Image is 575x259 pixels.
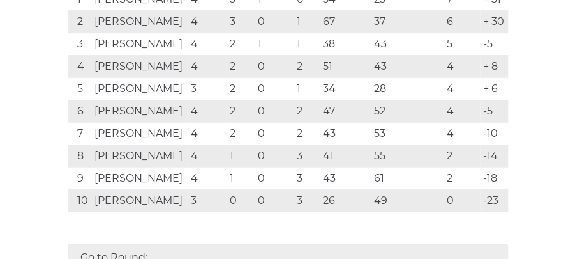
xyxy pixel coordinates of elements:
td: 26 [320,189,371,212]
td: [PERSON_NAME] [91,33,187,55]
td: -5 [480,33,508,55]
td: 3 [294,167,320,189]
td: 3 [294,189,320,212]
td: 49 [371,189,444,212]
td: -23 [480,189,508,212]
td: 2 [294,100,320,122]
td: 1 [294,10,320,33]
td: 0 [255,77,294,100]
td: 51 [320,55,371,77]
td: 43 [320,167,371,189]
td: -14 [480,145,508,167]
td: 4 [68,55,92,77]
td: -18 [480,167,508,189]
td: 0 [255,145,294,167]
td: 0 [255,10,294,33]
td: 52 [371,100,444,122]
td: + 8 [480,55,508,77]
td: 2 [444,145,480,167]
td: 2 [68,10,92,33]
td: [PERSON_NAME] [91,77,187,100]
td: 47 [320,100,371,122]
td: 28 [371,77,444,100]
td: 4 [187,167,226,189]
td: 4 [187,55,226,77]
td: 55 [371,145,444,167]
td: 37 [371,10,444,33]
td: 1 [294,77,320,100]
td: 3 [294,145,320,167]
td: 4 [444,100,480,122]
td: 0 [444,189,480,212]
td: 53 [371,122,444,145]
td: [PERSON_NAME] [91,100,187,122]
td: 61 [371,167,444,189]
td: 1 [255,33,294,55]
td: 9 [68,167,92,189]
td: 4 [444,77,480,100]
td: -10 [480,122,508,145]
td: 2 [226,100,255,122]
td: 4 [187,122,226,145]
td: 41 [320,145,371,167]
td: 0 [226,189,255,212]
td: -5 [480,100,508,122]
td: [PERSON_NAME] [91,10,187,33]
td: 0 [255,167,294,189]
td: 4 [444,55,480,77]
td: [PERSON_NAME] [91,55,187,77]
td: 1 [294,33,320,55]
td: 0 [255,122,294,145]
td: [PERSON_NAME] [91,189,187,212]
td: 4 [187,33,226,55]
td: [PERSON_NAME] [91,167,187,189]
td: 5 [68,77,92,100]
td: 34 [320,77,371,100]
td: 67 [320,10,371,33]
td: 2 [444,167,480,189]
td: + 6 [480,77,508,100]
td: 3 [187,189,226,212]
td: 3 [187,77,226,100]
td: 38 [320,33,371,55]
td: 0 [255,55,294,77]
td: 2 [226,33,255,55]
td: 3 [226,10,255,33]
td: 43 [320,122,371,145]
td: 43 [371,33,444,55]
td: 2 [294,55,320,77]
td: 1 [226,167,255,189]
td: [PERSON_NAME] [91,145,187,167]
td: 2 [226,122,255,145]
td: 0 [255,100,294,122]
td: 4 [187,100,226,122]
td: 4 [187,10,226,33]
td: + 30 [480,10,508,33]
td: 4 [444,122,480,145]
td: 10 [68,189,92,212]
td: 2 [226,77,255,100]
td: 6 [68,100,92,122]
td: 6 [444,10,480,33]
td: 5 [444,33,480,55]
td: 7 [68,122,92,145]
td: [PERSON_NAME] [91,122,187,145]
td: 4 [187,145,226,167]
td: 1 [226,145,255,167]
td: 8 [68,145,92,167]
td: 43 [371,55,444,77]
td: 3 [68,33,92,55]
td: 0 [255,189,294,212]
td: 2 [294,122,320,145]
td: 2 [226,55,255,77]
